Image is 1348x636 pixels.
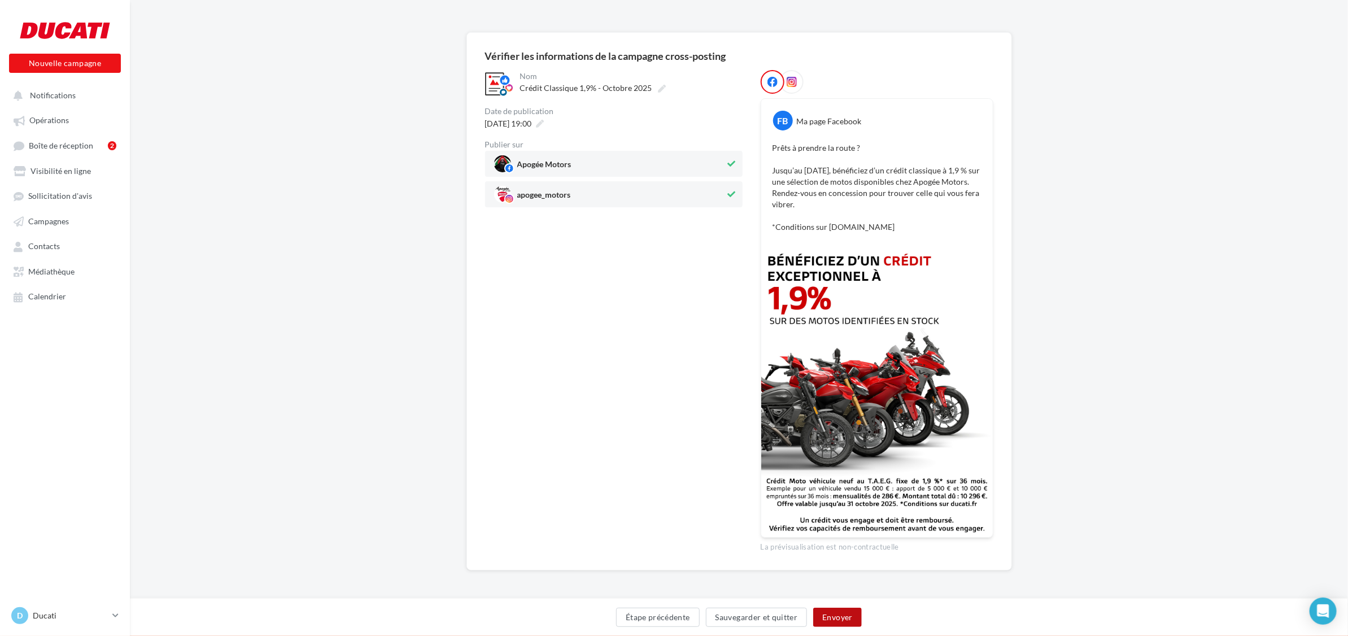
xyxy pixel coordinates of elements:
a: Calendrier [7,286,123,306]
span: Boîte de réception [29,141,93,150]
span: Visibilité en ligne [30,166,91,176]
div: Vérifier les informations de la campagne cross-posting [485,51,726,61]
span: Opérations [29,116,69,125]
p: Prêts à prendre la route ? Jusqu’au [DATE], bénéficiez d’un crédit classique à 1,9 % sur une séle... [773,142,981,233]
span: [DATE] 19:00 [485,119,532,128]
span: Apogée Motors [517,160,572,173]
button: Nouvelle campagne [9,54,121,73]
span: apogee_motors [517,191,571,203]
span: Notifications [30,90,76,100]
button: Notifications [7,85,119,105]
a: Opérations [7,110,123,130]
p: Ducati [33,610,108,621]
div: Nom [520,72,740,80]
div: Open Intercom Messenger [1310,598,1337,625]
div: FB [773,111,793,130]
a: Visibilité en ligne [7,160,123,181]
button: Envoyer [813,608,861,627]
div: 2 [108,141,116,150]
a: Boîte de réception2 [7,135,123,156]
button: Étape précédente [616,608,700,627]
div: Date de publication [485,107,743,115]
span: Médiathèque [28,267,75,276]
button: Sauvegarder et quitter [706,608,808,627]
span: Sollicitation d'avis [28,191,92,201]
div: Ma page Facebook [797,116,862,127]
span: D [17,610,23,621]
a: Sollicitation d'avis [7,185,123,206]
div: Publier sur [485,141,743,149]
span: Campagnes [28,216,69,226]
div: La prévisualisation est non-contractuelle [761,538,993,552]
a: Médiathèque [7,261,123,281]
a: Campagnes [7,211,123,231]
span: Crédit Classique 1,9% - Octobre 2025 [520,83,652,93]
a: Contacts [7,236,123,256]
span: Contacts [28,242,60,251]
a: D Ducati [9,605,121,626]
span: Calendrier [28,292,66,302]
